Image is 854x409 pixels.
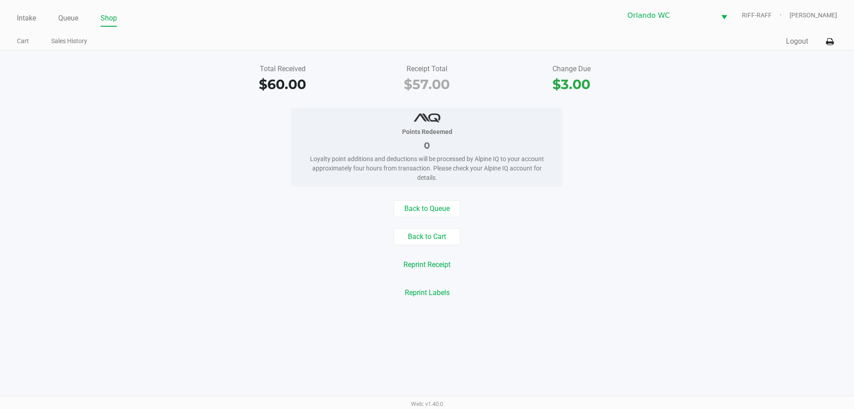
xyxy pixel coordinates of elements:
[411,401,443,407] span: Web: v1.40.0
[399,284,455,301] button: Reprint Labels
[394,228,460,245] button: Back to Cart
[394,200,460,217] button: Back to Queue
[17,12,36,24] a: Intake
[398,256,456,273] button: Reprint Receipt
[305,139,549,152] div: 0
[362,74,493,94] div: $57.00
[217,74,348,94] div: $60.00
[506,64,637,74] div: Change Due
[58,12,78,24] a: Queue
[362,64,493,74] div: Receipt Total
[217,64,348,74] div: Total Received
[305,127,549,137] div: Points Redeemed
[628,10,710,21] span: Orlando WC
[786,36,808,47] button: Logout
[51,36,87,47] a: Sales History
[305,154,549,182] div: Loyalty point additions and deductions will be processed by Alpine IQ to your account approximate...
[17,36,29,47] a: Cart
[716,5,733,26] button: Select
[742,11,790,20] span: RIFF-RAFF
[506,74,637,94] div: $3.00
[101,12,117,24] a: Shop
[790,11,837,20] span: [PERSON_NAME]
